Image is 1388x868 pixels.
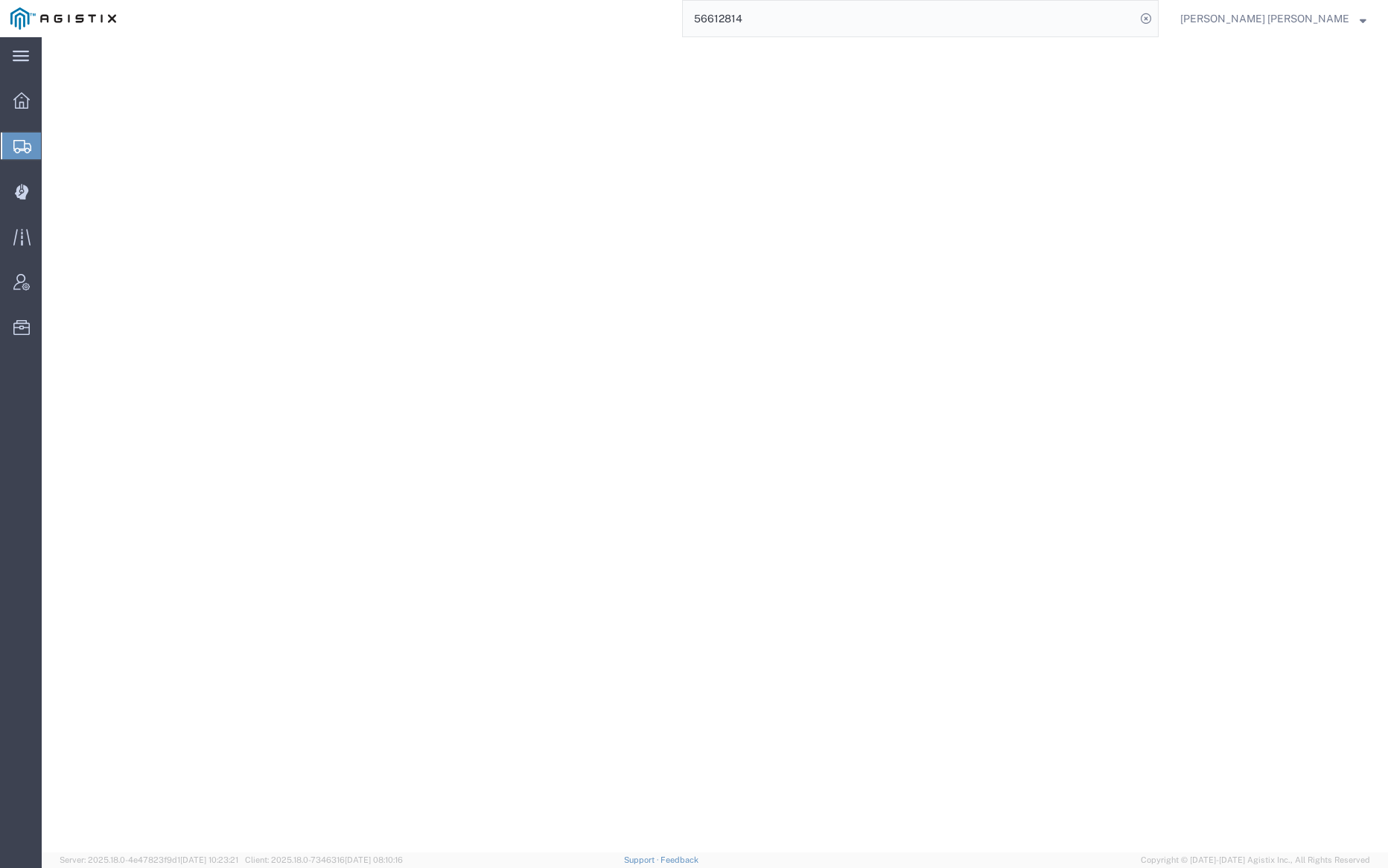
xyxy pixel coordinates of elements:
[42,37,1388,852] iframe: FS Legacy Container
[1180,10,1349,27] span: Kayte Bray Dogali
[180,855,238,864] span: [DATE] 10:23:21
[683,1,1136,36] input: Search for shipment number, reference number
[1141,854,1370,867] span: Copyright © [DATE]-[DATE] Agistix Inc., All Rights Reserved
[245,855,403,864] span: Client: 2025.18.0-7346316
[660,855,698,864] a: Feedback
[60,855,238,864] span: Server: 2025.18.0-4e47823f9d1
[10,7,116,30] img: logo
[345,855,403,864] span: [DATE] 08:10:16
[624,855,661,864] a: Support
[1180,10,1367,28] button: [PERSON_NAME] [PERSON_NAME]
